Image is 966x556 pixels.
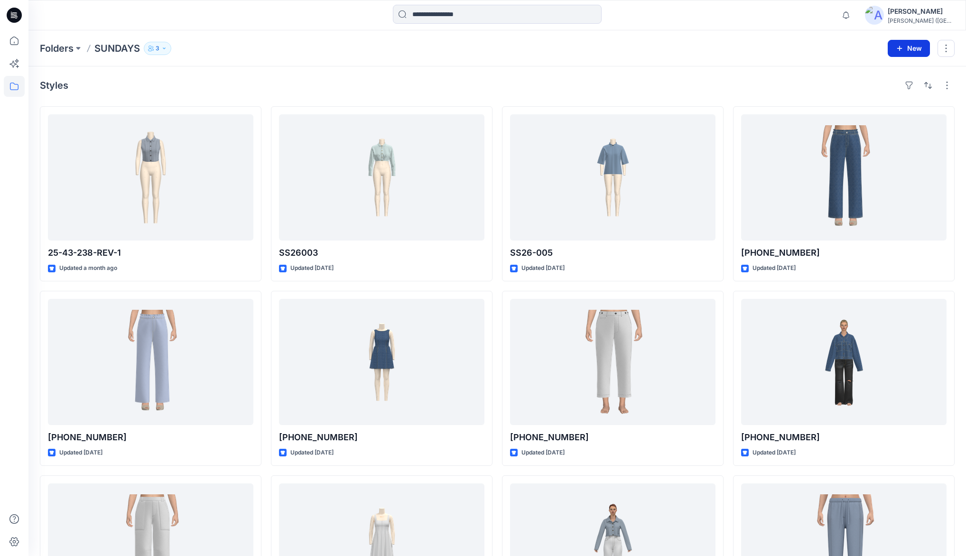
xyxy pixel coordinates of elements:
a: 25-43-238-REV-1 [48,114,253,241]
p: Updated a month ago [59,263,117,273]
p: Updated [DATE] [290,448,334,458]
p: 3 [156,43,159,54]
p: Updated [DATE] [521,263,565,273]
button: 3 [144,42,171,55]
a: SS26003 [279,114,484,241]
p: 25-43-238-REV-1 [48,246,253,259]
a: 26-12-043 [48,299,253,425]
p: Updated [DATE] [752,263,796,273]
p: Updated [DATE] [290,263,334,273]
div: [PERSON_NAME] [888,6,954,17]
p: [PHONE_NUMBER] [741,246,947,259]
h4: Styles [40,80,68,91]
p: [PHONE_NUMBER] [741,431,947,444]
button: New [888,40,930,57]
p: [PHONE_NUMBER] [48,431,253,444]
p: SUNDAYS [94,42,140,55]
img: avatar [865,6,884,25]
a: 26-13-022 [741,299,947,425]
a: SS26-005 [510,114,715,241]
a: Folders [40,42,74,55]
p: [PHONE_NUMBER] [510,431,715,444]
div: [PERSON_NAME] ([GEOGRAPHIC_DATA]) Exp... [888,17,954,24]
p: SS26-005 [510,246,715,259]
a: 26-14-052 [279,299,484,425]
a: 26-12-023 [741,114,947,241]
p: Updated [DATE] [752,448,796,458]
a: 26-12-053 [510,299,715,425]
p: Updated [DATE] [59,448,102,458]
p: SS26003 [279,246,484,259]
p: Updated [DATE] [521,448,565,458]
p: [PHONE_NUMBER] [279,431,484,444]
